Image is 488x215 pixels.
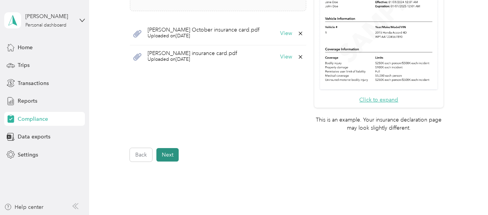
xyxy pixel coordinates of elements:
[148,56,237,63] span: Uploaded on [DATE]
[25,12,73,20] div: [PERSON_NAME]
[156,148,179,162] button: Next
[148,33,259,40] span: Uploaded on [DATE]
[25,23,66,28] div: Personal dashboard
[314,116,443,132] p: This is an example. Your insurance declaration page may look slightly different.
[18,79,49,87] span: Transactions
[18,115,48,123] span: Compliance
[148,51,237,56] span: [PERSON_NAME] insurance card.pdf
[4,203,43,211] button: Help center
[18,61,30,69] span: Trips
[18,133,50,141] span: Data exports
[130,148,152,162] button: Back
[280,31,292,36] button: View
[280,54,292,60] button: View
[148,27,259,33] span: [PERSON_NAME] October insurance card.pdf
[18,97,37,105] span: Reports
[18,151,38,159] span: Settings
[359,96,398,104] button: Click to expand
[18,43,33,52] span: Home
[445,172,488,215] iframe: Everlance-gr Chat Button Frame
